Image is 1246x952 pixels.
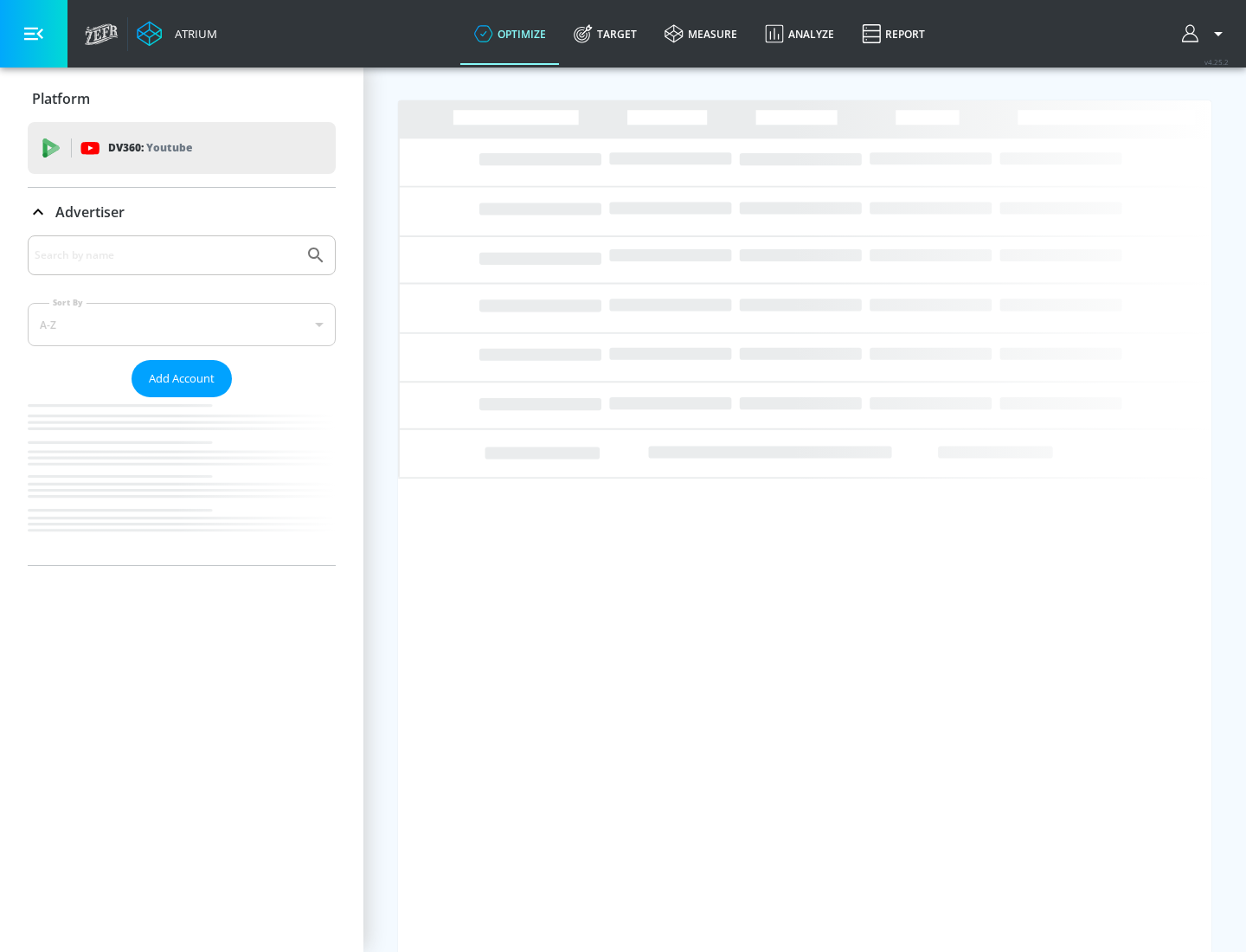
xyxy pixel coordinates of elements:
[168,26,217,42] div: Atrium
[55,203,125,222] p: Advertiser
[28,397,336,565] nav: list of Advertiser
[28,235,336,565] div: Advertiser
[32,89,90,108] p: Platform
[28,303,336,346] div: A-Z
[751,3,848,65] a: Analyze
[149,369,215,389] span: Add Account
[848,3,939,65] a: Report
[651,3,751,65] a: measure
[35,244,297,267] input: Search by name
[49,297,87,308] label: Sort By
[28,122,336,174] div: DV360: Youtube
[1204,57,1229,67] span: v 4.25.2
[132,360,232,397] button: Add Account
[108,138,192,158] p: DV360:
[146,138,192,157] p: Youtube
[28,188,336,236] div: Advertiser
[137,21,217,47] a: Atrium
[460,3,560,65] a: optimize
[28,74,336,123] div: Platform
[560,3,651,65] a: Target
